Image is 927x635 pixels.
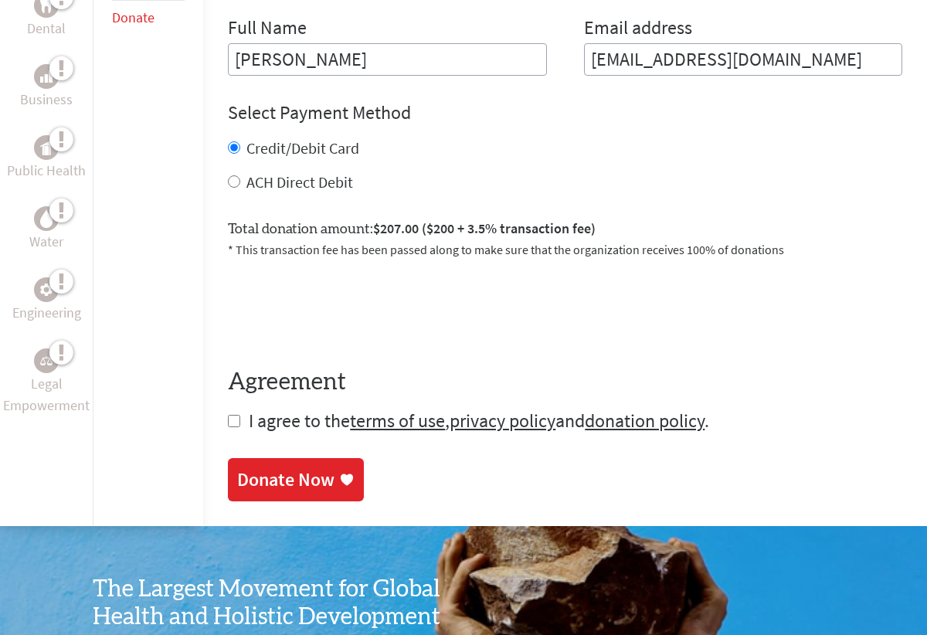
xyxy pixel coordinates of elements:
[584,15,692,43] label: Email address
[228,218,596,240] label: Total donation amount:
[3,348,90,416] a: Legal EmpowermentLegal Empowerment
[34,348,59,373] div: Legal Empowerment
[40,284,53,296] img: Engineering
[93,576,463,631] h3: The Largest Movement for Global Health and Holistic Development
[228,43,546,76] input: Enter Full Name
[40,356,53,365] img: Legal Empowerment
[12,277,81,324] a: EngineeringEngineering
[29,231,63,253] p: Water
[7,160,86,182] p: Public Health
[112,1,185,35] li: Donate
[34,135,59,160] div: Public Health
[20,89,73,110] p: Business
[228,277,463,338] iframe: reCAPTCHA
[112,8,154,26] a: Donate
[246,172,353,192] label: ACH Direct Debit
[3,373,90,416] p: Legal Empowerment
[34,206,59,231] div: Water
[584,43,902,76] input: Your Email
[249,409,709,433] span: I agree to the , and .
[228,15,307,43] label: Full Name
[27,18,66,39] p: Dental
[237,467,334,492] div: Donate Now
[40,70,53,83] img: Business
[350,409,445,433] a: terms of use
[450,409,555,433] a: privacy policy
[20,64,73,110] a: BusinessBusiness
[228,240,902,259] p: * This transaction fee has been passed along to make sure that the organization receives 100% of ...
[228,100,902,125] h4: Select Payment Method
[12,302,81,324] p: Engineering
[373,219,596,237] span: $207.00 ($200 + 3.5% transaction fee)
[7,135,86,182] a: Public HealthPublic Health
[40,210,53,228] img: Water
[29,206,63,253] a: WaterWater
[34,64,59,89] div: Business
[228,458,364,501] a: Donate Now
[228,368,902,396] h4: Agreement
[246,138,359,158] label: Credit/Debit Card
[585,409,705,433] a: donation policy
[34,277,59,302] div: Engineering
[40,140,53,155] img: Public Health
